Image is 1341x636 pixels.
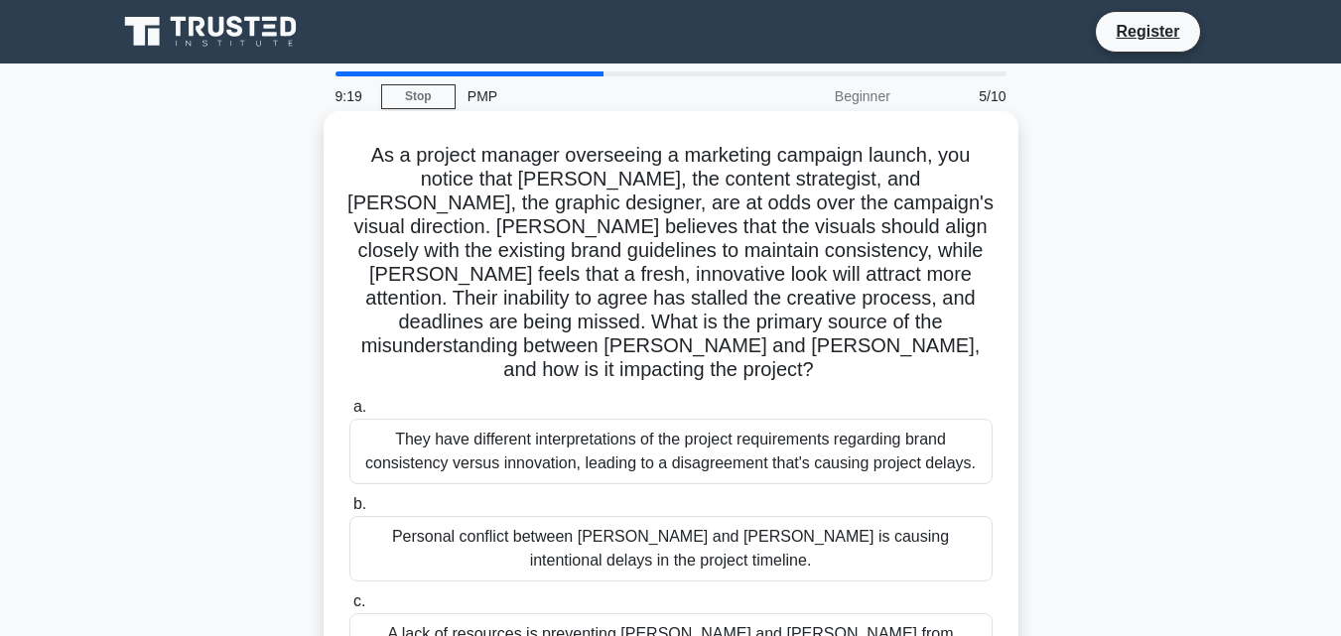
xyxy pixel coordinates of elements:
div: PMP [456,76,729,116]
div: Beginner [729,76,902,116]
div: They have different interpretations of the project requirements regarding brand consistency versu... [349,419,993,484]
div: 5/10 [902,76,1018,116]
span: c. [353,592,365,609]
h5: As a project manager overseeing a marketing campaign launch, you notice that [PERSON_NAME], the c... [347,143,995,383]
span: b. [353,495,366,512]
span: a. [353,398,366,415]
a: Register [1104,19,1191,44]
a: Stop [381,84,456,109]
div: 9:19 [324,76,381,116]
div: Personal conflict between [PERSON_NAME] and [PERSON_NAME] is causing intentional delays in the pr... [349,516,993,581]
